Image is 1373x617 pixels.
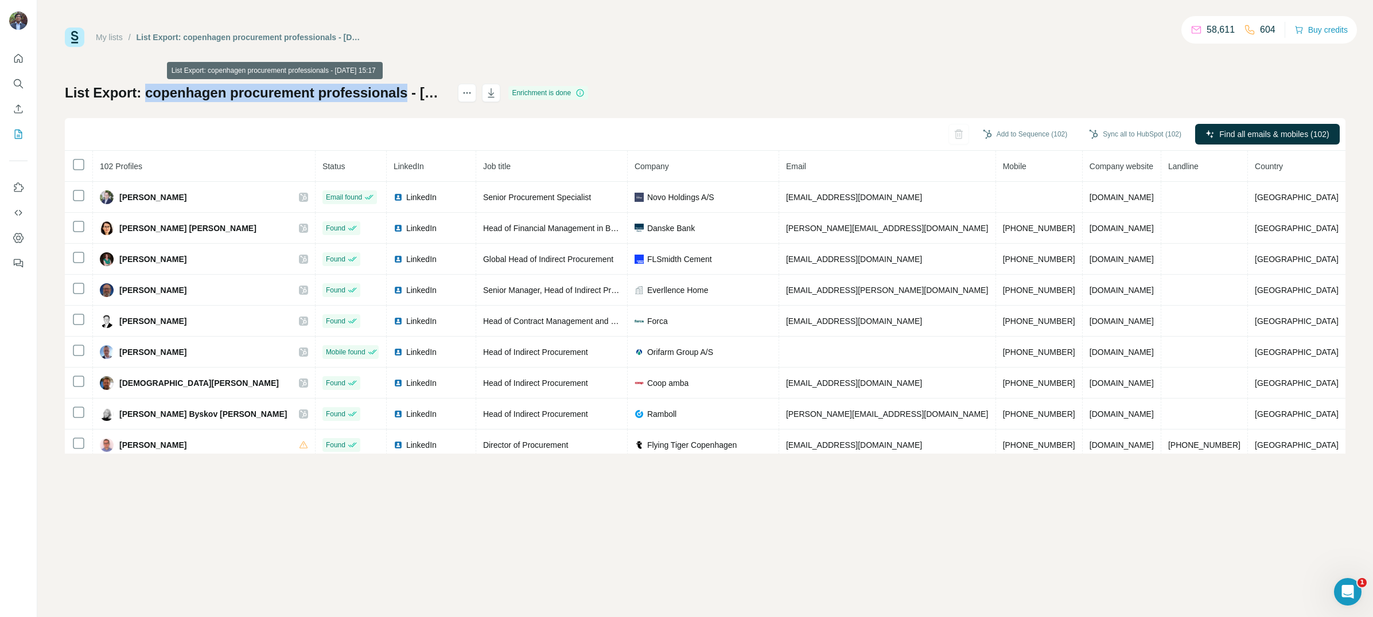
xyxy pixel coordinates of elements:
img: LinkedIn logo [394,255,403,264]
span: Email [786,162,806,171]
span: [PHONE_NUMBER] [1003,224,1075,233]
img: LinkedIn logo [394,347,403,357]
span: [PERSON_NAME] [119,439,186,451]
img: Avatar [100,283,114,297]
img: Avatar [100,221,114,235]
span: [PERSON_NAME] [119,315,186,327]
span: [EMAIL_ADDRESS][DOMAIN_NAME] [786,255,922,264]
span: [PERSON_NAME] [119,192,186,203]
button: Search [9,73,28,94]
span: [DEMOGRAPHIC_DATA][PERSON_NAME] [119,377,279,389]
img: Avatar [100,314,114,328]
span: [DOMAIN_NAME] [1090,255,1154,264]
span: [DOMAIN_NAME] [1090,193,1154,202]
span: [PERSON_NAME][EMAIL_ADDRESS][DOMAIN_NAME] [786,409,988,419]
button: Enrich CSV [9,99,28,119]
img: Avatar [100,376,114,390]
span: [DOMAIN_NAME] [1090,317,1154,326]
img: LinkedIn logo [394,286,403,295]
span: Mobile found [326,347,365,357]
button: Sync all to HubSpot (102) [1081,126,1189,143]
span: Landline [1168,162,1199,171]
span: [DOMAIN_NAME] [1090,224,1154,233]
span: [EMAIL_ADDRESS][DOMAIN_NAME] [786,193,922,202]
span: 102 Profiles [100,162,142,171]
img: LinkedIn logo [394,317,403,326]
span: Find all emails & mobiles (102) [1219,128,1329,140]
span: [PERSON_NAME] Byskov [PERSON_NAME] [119,408,287,420]
img: Avatar [9,11,28,30]
span: Job title [483,162,511,171]
span: Head of Indirect Procurement [483,409,588,419]
span: Found [326,285,345,295]
span: Novo Holdings A/S [647,192,714,203]
span: [PERSON_NAME] [119,346,186,358]
span: Country [1255,162,1283,171]
span: [GEOGRAPHIC_DATA] [1255,347,1339,357]
img: Avatar [100,252,114,266]
span: Coop amba [647,377,689,389]
span: Senior Procurement Specialist [483,193,591,202]
span: Found [326,223,345,233]
button: Dashboard [9,228,28,248]
img: company-logo [635,378,644,388]
img: company-logo [635,440,644,450]
span: [PHONE_NUMBER] [1003,378,1075,388]
button: Use Surfe on LinkedIn [9,177,28,198]
span: [GEOGRAPHIC_DATA] [1255,255,1339,264]
span: [PERSON_NAME][EMAIL_ADDRESS][DOMAIN_NAME] [786,224,988,233]
span: Found [326,440,345,450]
span: [DOMAIN_NAME] [1090,440,1154,450]
span: Head of Contract Management and Procurement [483,317,657,326]
img: company-logo [635,193,644,202]
span: LinkedIn [406,377,437,389]
div: List Export: copenhagen procurement professionals - [DATE] 15:17 [137,32,364,43]
span: 1 [1358,578,1367,587]
img: Avatar [100,438,114,452]
span: [PHONE_NUMBER] [1003,347,1075,357]
span: Director of Procurement [483,440,569,450]
span: Forca [647,315,668,327]
p: 604 [1260,23,1275,37]
span: [PHONE_NUMBER] [1003,255,1075,264]
span: [GEOGRAPHIC_DATA] [1255,317,1339,326]
span: LinkedIn [406,284,437,296]
button: Feedback [9,253,28,274]
span: LinkedIn [406,439,437,451]
span: Company [635,162,669,171]
span: Status [322,162,345,171]
span: [GEOGRAPHIC_DATA] [1255,409,1339,419]
span: Head of Financial Management in Business Management & Implementation, Procurement & Premises [483,224,846,233]
img: company-logo [635,224,644,233]
span: Orifarm Group A/S [647,346,713,358]
img: LinkedIn logo [394,409,403,419]
img: company-logo [635,255,644,264]
button: Find all emails & mobiles (102) [1195,124,1340,145]
span: [GEOGRAPHIC_DATA] [1255,440,1339,450]
span: Found [326,378,345,388]
span: FLSmidth Cement [647,253,712,265]
span: [PHONE_NUMBER] [1003,286,1075,295]
span: [PHONE_NUMBER] [1003,317,1075,326]
img: LinkedIn logo [394,193,403,202]
span: Ramboll [647,408,676,420]
span: [EMAIL_ADDRESS][PERSON_NAME][DOMAIN_NAME] [786,286,988,295]
span: LinkedIn [394,162,424,171]
span: LinkedIn [406,192,437,203]
li: / [129,32,131,43]
span: LinkedIn [406,315,437,327]
img: LinkedIn logo [394,378,403,388]
div: Enrichment is done [508,86,588,100]
span: [PHONE_NUMBER] [1003,440,1075,450]
span: Flying Tiger Copenhagen [647,439,737,451]
span: Company website [1090,162,1153,171]
img: Surfe Logo [65,28,84,47]
span: [PHONE_NUMBER] [1003,409,1075,419]
span: Found [326,316,345,326]
button: My lists [9,124,28,145]
img: LinkedIn logo [394,224,403,233]
span: LinkedIn [406,253,437,265]
span: [GEOGRAPHIC_DATA] [1255,378,1339,388]
span: Head of Indirect Procurement [483,347,588,357]
img: company-logo [635,347,644,357]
